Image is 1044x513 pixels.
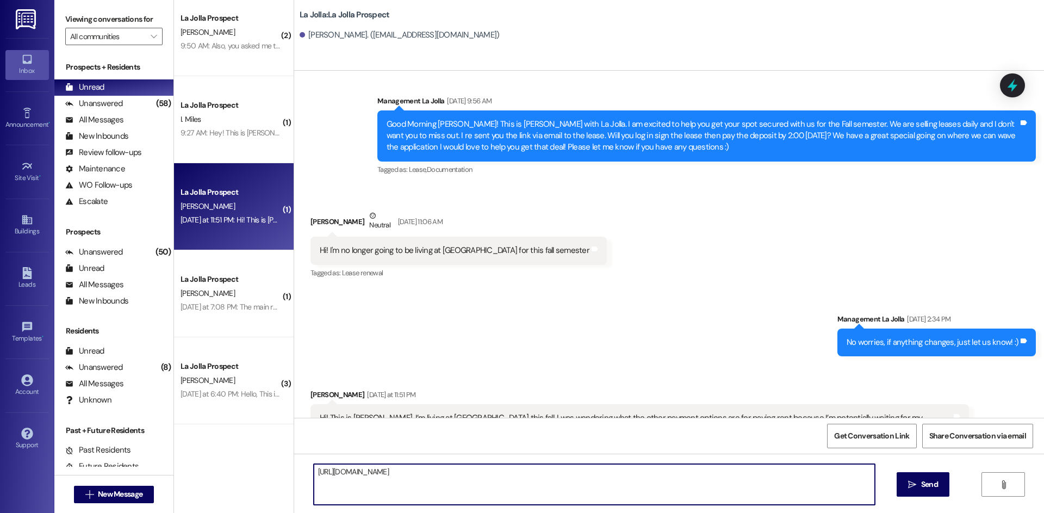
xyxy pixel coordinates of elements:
[42,333,43,341] span: •
[65,444,131,456] div: Past Residents
[65,461,139,472] div: Future Residents
[5,211,49,240] a: Buildings
[65,263,104,274] div: Unread
[54,425,173,436] div: Past + Future Residents
[834,430,909,442] span: Get Conversation Link
[387,119,1018,153] div: Good Morning [PERSON_NAME]! This is [PERSON_NAME] with La Jolla. I am excited to help you get you...
[999,480,1008,489] i: 
[74,486,154,503] button: New Message
[65,295,128,307] div: New Inbounds
[181,114,201,124] span: I. Miles
[65,196,108,207] div: Escalate
[65,163,125,175] div: Maintenance
[39,172,41,180] span: •
[181,27,235,37] span: [PERSON_NAME]
[181,100,281,111] div: La Jolla Prospect
[300,9,390,21] b: La Jolla: La Jolla Prospect
[181,187,281,198] div: La Jolla Prospect
[921,479,938,490] span: Send
[5,157,49,187] a: Site Visit •
[897,472,949,497] button: Send
[65,131,128,142] div: New Inbounds
[181,128,943,138] div: 9:27 AM: Hey! This is [PERSON_NAME]. How do I pay my rent? I'm going on a vacation and don't want...
[181,215,871,225] div: [DATE] at 11:51 PM: Hi! This is [PERSON_NAME], I’m living at [GEOGRAPHIC_DATA] this fall. I was w...
[65,246,123,258] div: Unanswered
[65,394,111,406] div: Unknown
[377,95,1036,110] div: Management La Jolla
[181,201,235,211] span: [PERSON_NAME]
[364,389,415,400] div: [DATE] at 11:51 PM
[151,32,157,41] i: 
[904,313,950,325] div: [DATE] 2:34 PM
[65,147,141,158] div: Review follow-ups
[181,274,281,285] div: La Jolla Prospect
[377,162,1036,177] div: Tagged as:
[310,389,969,404] div: [PERSON_NAME]
[65,362,123,373] div: Unanswered
[181,361,281,372] div: La Jolla Prospect
[5,318,49,347] a: Templates •
[48,119,50,127] span: •
[65,11,163,28] label: Viewing conversations for
[427,165,473,174] span: Documentation
[65,114,123,126] div: All Messages
[70,28,145,45] input: All communities
[847,337,1018,348] div: No worries, if anything changes, just let us know! :)
[444,95,492,107] div: [DATE] 9:56 AM
[310,265,607,281] div: Tagged as:
[367,210,392,233] div: Neutral
[98,489,142,500] span: New Message
[320,245,589,256] div: Hi! I'm no longer going to be living at [GEOGRAPHIC_DATA] for this fall semester
[65,98,123,109] div: Unanswered
[409,165,427,174] span: Lease ,
[181,389,723,399] div: [DATE] at 6:40 PM: Hello, This is [PERSON_NAME], I'll be at [GEOGRAPHIC_DATA] this fall, I'm thin...
[320,412,952,436] div: Hi! This is [PERSON_NAME], I’m living at [GEOGRAPHIC_DATA] this fall. I was wondering what the ot...
[395,216,443,227] div: [DATE] 11:06 AM
[54,226,173,238] div: Prospects
[5,264,49,293] a: Leads
[5,424,49,454] a: Support
[314,464,875,505] textarea: [URL][DOMAIN_NAME]
[158,359,173,376] div: (8)
[65,180,132,191] div: WO Follow-ups
[85,490,94,499] i: 
[16,9,38,29] img: ResiDesk Logo
[929,430,1026,442] span: Share Conversation via email
[310,210,607,237] div: [PERSON_NAME]
[827,424,916,448] button: Get Conversation Link
[153,95,173,112] div: (58)
[837,313,1036,329] div: Management La Jolla
[54,61,173,73] div: Prospects + Residents
[300,29,500,41] div: [PERSON_NAME]. ([EMAIL_ADDRESS][DOMAIN_NAME])
[908,480,916,489] i: 
[181,13,281,24] div: La Jolla Prospect
[922,424,1033,448] button: Share Conversation via email
[65,279,123,291] div: All Messages
[181,288,235,298] span: [PERSON_NAME]
[181,41,555,51] div: 9:50 AM: Also, you asked me to remind you that I will be moving in early. I will need to move in ...
[181,375,235,385] span: [PERSON_NAME]
[153,244,173,261] div: (50)
[65,345,104,357] div: Unread
[5,50,49,79] a: Inbox
[65,82,104,93] div: Unread
[5,371,49,400] a: Account
[65,378,123,390] div: All Messages
[342,268,383,277] span: Lease renewal
[54,325,173,337] div: Residents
